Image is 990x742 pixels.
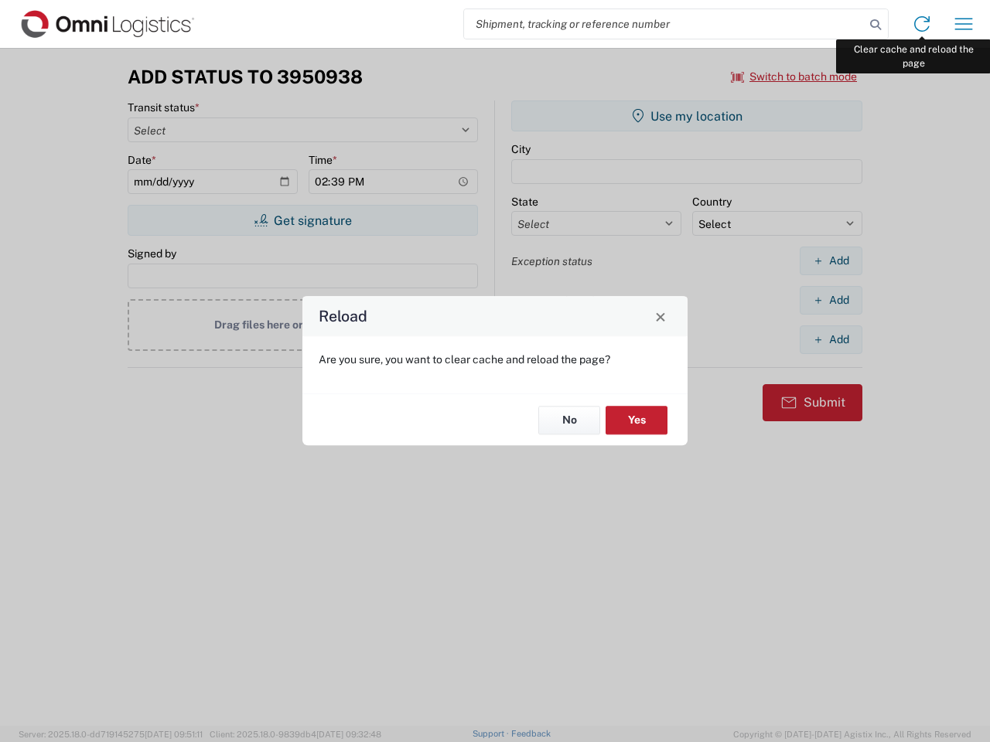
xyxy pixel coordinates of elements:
input: Shipment, tracking or reference number [464,9,865,39]
p: Are you sure, you want to clear cache and reload the page? [319,352,671,366]
h4: Reload [319,305,367,328]
button: Yes [606,406,667,434]
button: Close [650,305,671,327]
button: No [538,406,600,434]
